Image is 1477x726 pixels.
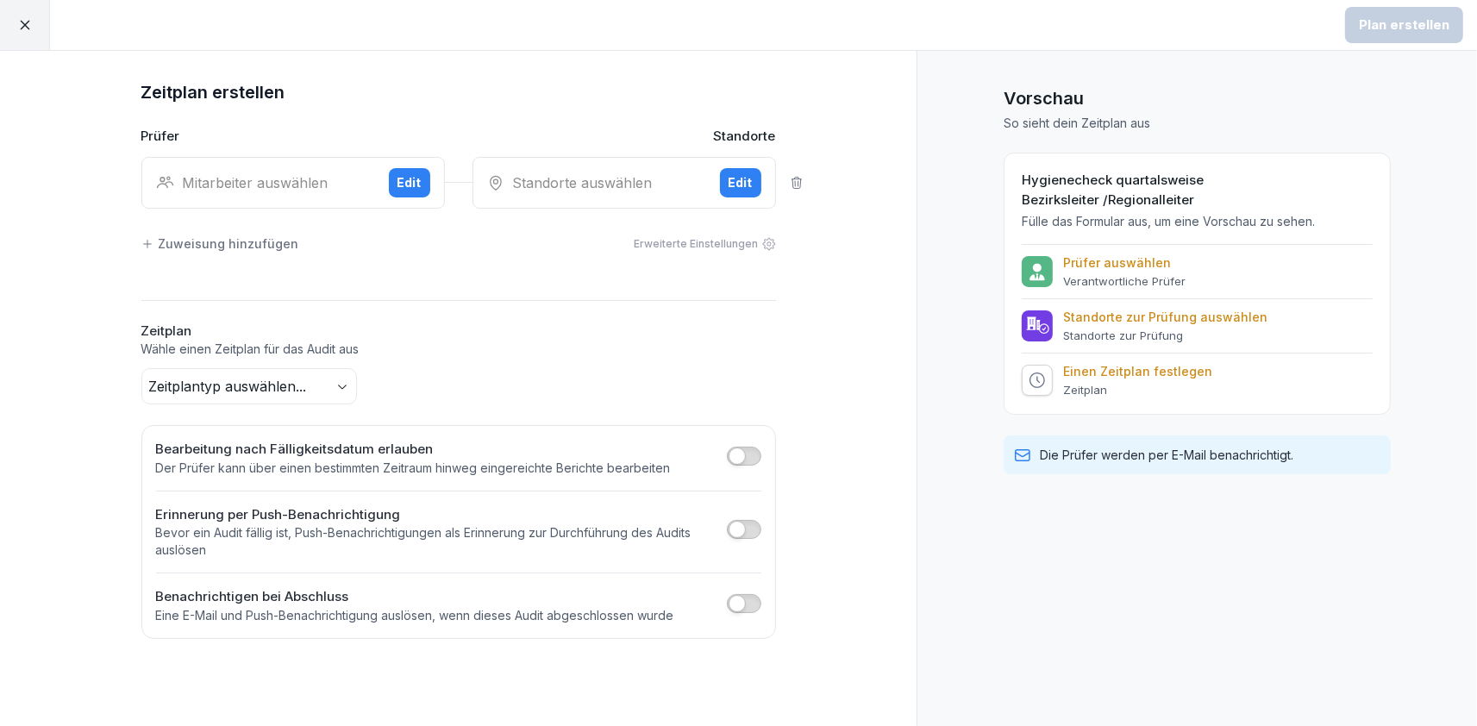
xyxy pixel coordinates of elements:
div: Edit [397,173,422,192]
h2: Bearbeitung nach Fälligkeitsdatum erlauben [156,440,671,460]
p: Standorte [714,127,776,147]
h2: Benachrichtigen bei Abschluss [156,587,674,607]
button: Edit [720,168,761,197]
p: Verantwortliche Prüfer [1063,274,1186,288]
h2: Hygienecheck quartalsweise Bezirksleiter /Regionalleiter [1022,171,1373,210]
p: Der Prüfer kann über einen bestimmten Zeitraum hinweg eingereichte Berichte bearbeiten [156,460,671,477]
h2: Erinnerung per Push-Benachrichtigung [156,505,718,525]
p: Prüfer [141,127,180,147]
p: So sieht dein Zeitplan aus [1004,115,1391,132]
p: Standorte zur Prüfung [1063,329,1267,342]
p: Zeitplan [1063,383,1212,397]
p: Die Prüfer werden per E-Mail benachrichtigt. [1040,446,1293,464]
div: Mitarbeiter auswählen [156,172,375,193]
h2: Zeitplan [141,322,776,341]
div: Erweiterte Einstellungen [635,236,776,252]
div: Edit [729,173,753,192]
p: Eine E-Mail und Push-Benachrichtigung auslösen, wenn dieses Audit abgeschlossen wurde [156,607,674,624]
p: Einen Zeitplan festlegen [1063,364,1212,379]
div: Zuweisung hinzufügen [141,235,299,253]
p: Wähle einen Zeitplan für das Audit aus [141,341,776,358]
p: Prüfer auswählen [1063,255,1186,271]
p: Bevor ein Audit fällig ist, Push-Benachrichtigungen als Erinnerung zur Durchführung des Audits au... [156,524,718,559]
button: Plan erstellen [1345,7,1463,43]
h1: Zeitplan erstellen [141,78,776,106]
p: Fülle das Formular aus, um eine Vorschau zu sehen. [1022,213,1373,230]
div: Plan erstellen [1359,16,1449,34]
p: Standorte zur Prüfung auswählen [1063,310,1267,325]
h1: Vorschau [1004,85,1391,111]
button: Edit [389,168,430,197]
div: Standorte auswählen [487,172,706,193]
